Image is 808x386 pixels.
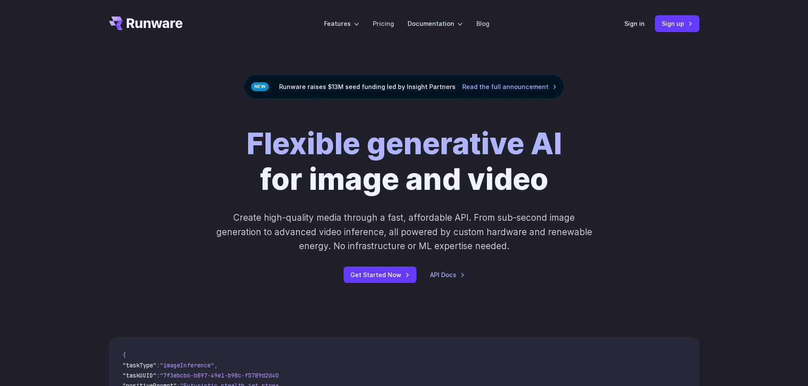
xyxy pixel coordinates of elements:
[655,15,699,32] a: Sign up
[123,361,157,369] span: "taskType"
[109,17,183,30] a: Go to /
[160,361,214,369] span: "imageInference"
[157,372,160,379] span: :
[246,126,562,197] h1: for image and video
[408,19,463,28] label: Documentation
[123,372,157,379] span: "taskUUID"
[344,267,417,283] a: Get Started Now
[123,351,126,359] span: {
[476,19,489,28] a: Blog
[462,82,557,92] a: Read the full announcement
[624,19,645,28] a: Sign in
[160,372,289,379] span: "7f3ebcb6-b897-49e1-b98c-f5789d2d40d7"
[244,75,564,99] div: Runware raises $13M seed funding led by Insight Partners
[324,19,359,28] label: Features
[430,270,465,280] a: API Docs
[246,125,562,161] strong: Flexible generative AI
[373,19,394,28] a: Pricing
[214,361,218,369] span: ,
[157,361,160,369] span: :
[215,211,593,253] p: Create high-quality media through a fast, affordable API. From sub-second image generation to adv...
